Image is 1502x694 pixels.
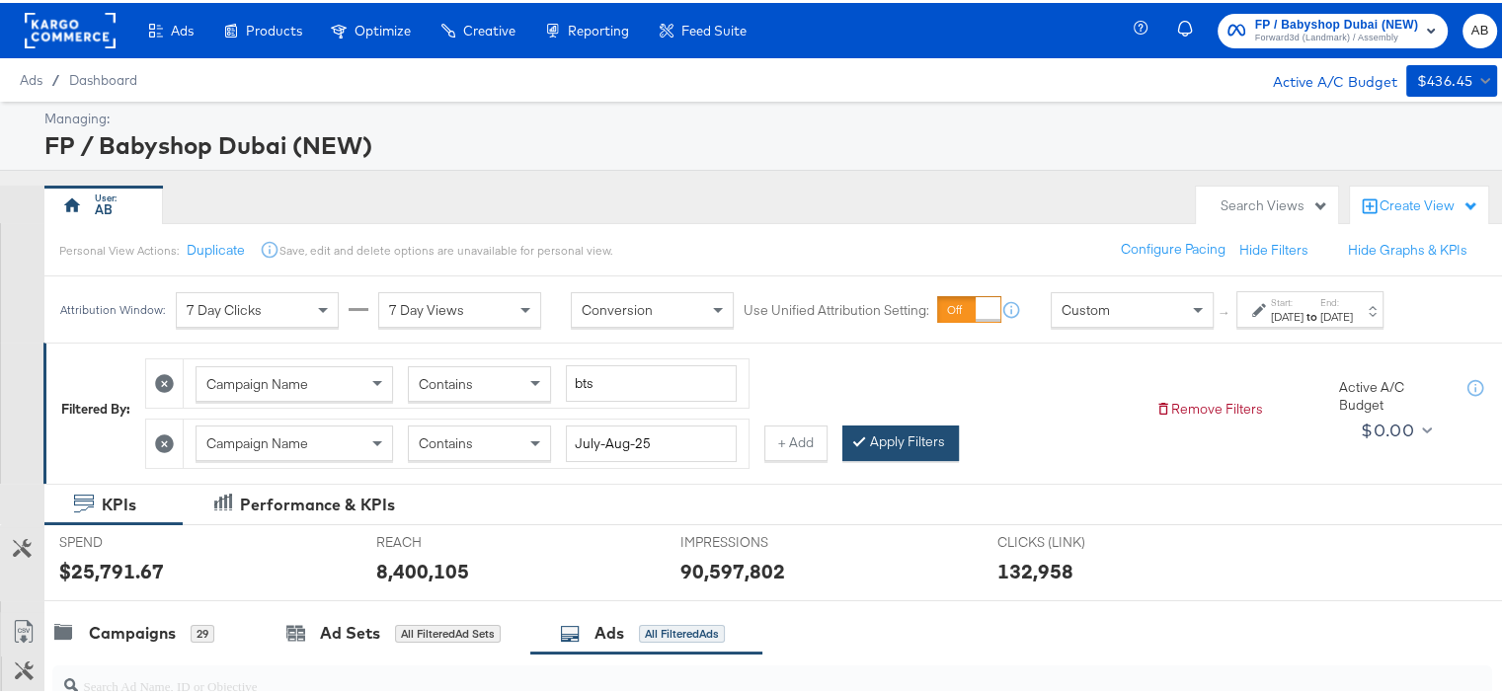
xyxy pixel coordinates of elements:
div: Ad Sets [320,619,380,642]
div: Filtered By: [61,397,130,416]
span: CLICKS (LINK) [997,530,1146,549]
button: Configure Pacing [1107,229,1239,265]
span: IMPRESSIONS [680,530,829,549]
span: REACH [376,530,524,549]
div: Attribution Window: [59,300,166,314]
input: Enter a search term [566,423,737,459]
button: Hide Filters [1239,238,1308,257]
button: $436.45 [1406,62,1497,94]
div: All Filtered Ad Sets [395,622,501,640]
div: [DATE] [1271,306,1304,322]
div: Search Views [1221,193,1328,212]
div: Active A/C Budget [1339,375,1448,412]
button: Duplicate [187,238,245,257]
div: Active A/C Budget [1251,62,1396,92]
span: Feed Suite [681,20,747,36]
div: Save, edit and delete options are unavailable for personal view. [279,240,612,256]
div: Create View [1380,193,1478,213]
label: Use Unified Attribution Setting: [744,298,929,317]
button: FP / Babyshop Dubai (NEW)Forward3d (Landmark) / Assembly [1218,11,1448,45]
div: Ads [594,619,624,642]
span: Optimize [355,20,411,36]
span: Custom [1062,298,1110,316]
span: Ads [20,69,42,85]
div: $436.45 [1416,66,1472,91]
div: All Filtered Ads [639,622,725,640]
div: 8,400,105 [376,554,469,582]
span: Forward3d (Landmark) / Assembly [1255,28,1418,43]
div: AB [95,197,113,216]
span: Creative [463,20,515,36]
label: End: [1320,293,1353,306]
div: 132,958 [997,554,1073,582]
span: AB [1470,17,1489,39]
input: Search Ad Name, ID or Objective [78,655,1363,694]
div: Campaigns [89,619,176,642]
span: Contains [419,431,473,449]
span: Products [246,20,302,36]
div: FP / Babyshop Dubai (NEW) [44,125,1492,159]
div: Personal View Actions: [59,240,179,256]
button: AB [1462,11,1497,45]
label: Start: [1271,293,1304,306]
button: + Add [764,423,828,458]
div: [DATE] [1320,306,1353,322]
span: FP / Babyshop Dubai (NEW) [1255,12,1418,33]
span: Campaign Name [206,431,308,449]
button: Apply Filters [842,423,959,458]
span: Campaign Name [206,372,308,390]
div: KPIs [102,491,136,513]
div: 90,597,802 [680,554,785,582]
div: $25,791.67 [59,554,164,582]
button: Remove Filters [1155,397,1263,416]
button: $0.00 [1353,412,1437,443]
span: 7 Day Clicks [187,298,262,316]
input: Enter a search term [566,362,737,399]
span: Contains [419,372,473,390]
div: $0.00 [1361,413,1414,442]
span: Reporting [568,20,629,36]
span: SPEND [59,530,207,549]
span: Ads [171,20,194,36]
span: Conversion [582,298,653,316]
span: 7 Day Views [389,298,464,316]
div: 29 [191,622,214,640]
div: Managing: [44,107,1492,125]
button: Hide Graphs & KPIs [1348,238,1467,257]
a: Dashboard [69,69,137,85]
div: Performance & KPIs [240,491,395,513]
span: ↑ [1216,307,1234,314]
span: / [42,69,69,85]
strong: to [1304,306,1320,321]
